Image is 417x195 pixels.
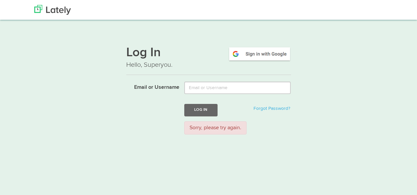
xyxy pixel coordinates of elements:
[126,60,291,70] p: Hello, Superyou.
[121,82,180,91] label: Email or Username
[228,46,291,61] img: google-signin.png
[184,104,217,116] button: Log In
[253,106,290,111] a: Forgot Password?
[184,121,247,135] div: Sorry, please try again.
[184,82,291,94] input: Email or Username
[34,5,71,15] img: Lately
[126,46,291,60] h1: Log In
